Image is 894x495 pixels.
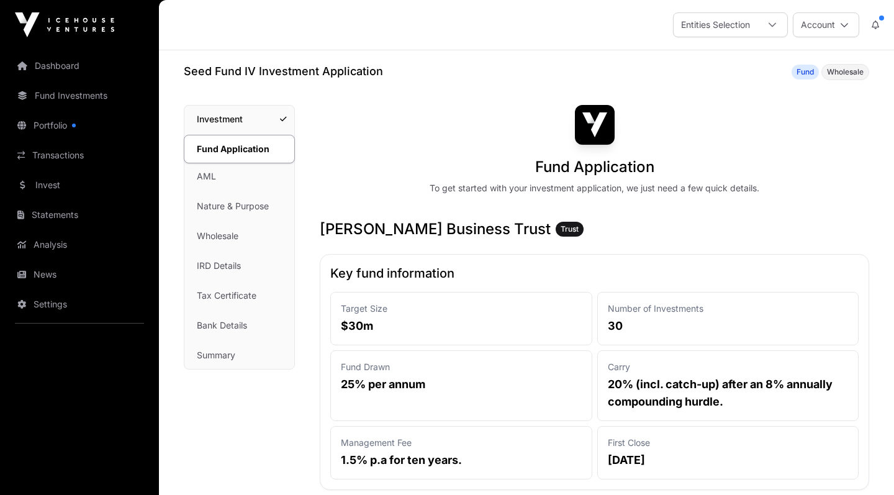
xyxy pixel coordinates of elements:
[341,317,582,335] p: $30m
[832,435,894,495] iframe: Chat Widget
[674,13,757,37] div: Entities Selection
[184,252,294,279] a: IRD Details
[341,376,582,393] p: 25% per annum
[797,67,814,77] span: Fund
[827,67,864,77] span: Wholesale
[608,437,849,449] p: First Close
[184,342,294,369] a: Summary
[10,261,149,288] a: News
[575,105,615,145] img: Seed Fund IV
[320,219,869,239] h3: [PERSON_NAME] Business Trust
[341,361,582,373] p: Fund Drawn
[10,291,149,318] a: Settings
[608,317,849,335] p: 30
[10,82,149,109] a: Fund Investments
[608,376,849,411] p: 20% (incl. catch-up) after an 8% annually compounding hurdle.
[793,12,859,37] button: Account
[608,361,849,373] p: Carry
[561,224,579,234] span: Trust
[10,171,149,199] a: Invest
[184,312,294,339] a: Bank Details
[535,157,654,177] h1: Fund Application
[184,222,294,250] a: Wholesale
[430,182,759,194] div: To get started with your investment application, we just need a few quick details.
[15,12,114,37] img: Icehouse Ventures Logo
[184,135,295,163] a: Fund Application
[608,452,849,469] p: [DATE]
[341,437,582,449] p: Management Fee
[184,106,294,133] a: Investment
[10,52,149,79] a: Dashboard
[184,282,294,309] a: Tax Certificate
[10,112,149,139] a: Portfolio
[10,231,149,258] a: Analysis
[184,63,383,80] h1: Seed Fund IV Investment Application
[10,201,149,229] a: Statements
[341,452,582,469] p: 1.5% p.a for ten years.
[330,265,859,282] h2: Key fund information
[10,142,149,169] a: Transactions
[184,163,294,190] a: AML
[608,302,849,315] p: Number of Investments
[184,193,294,220] a: Nature & Purpose
[341,302,582,315] p: Target Size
